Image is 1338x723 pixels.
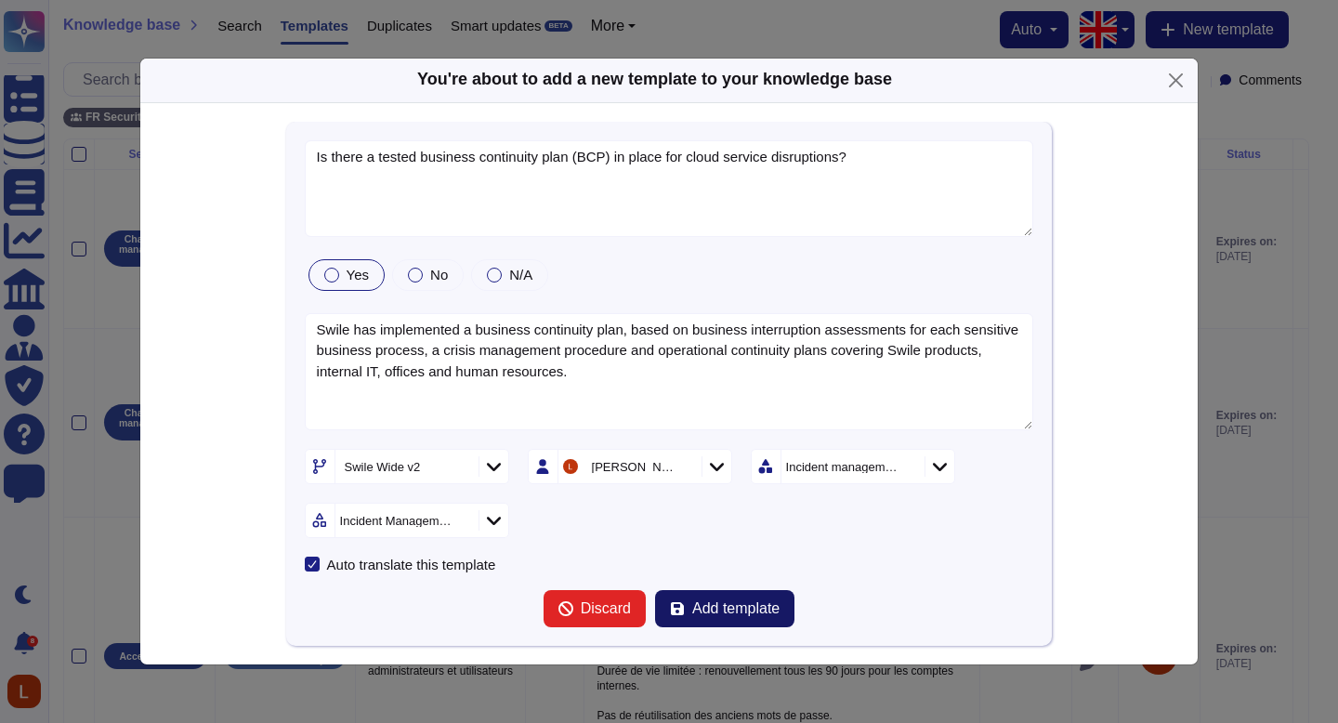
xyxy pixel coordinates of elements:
[305,313,1034,431] textarea: Swile has implemented a business continuity plan, based on business interruption assessments for ...
[592,461,678,473] div: [PERSON_NAME]
[340,515,455,527] div: Incident Management
[563,459,578,474] img: user
[509,267,532,283] span: N/A
[347,267,369,283] span: Yes
[655,590,794,627] button: Add template
[327,558,496,572] div: Auto translate this template
[786,461,901,473] div: Incident management
[305,140,1034,237] textarea: Is there a tested business continuity plan (BCP) in place for cloud service disruptions?
[417,70,892,88] b: You're about to add a new template to your knowledge base
[692,601,780,616] span: Add template
[430,267,448,283] span: No
[1161,66,1190,95] button: Close
[581,601,631,616] span: Discard
[345,461,421,473] div: Swile Wide v2
[544,590,646,627] button: Discard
